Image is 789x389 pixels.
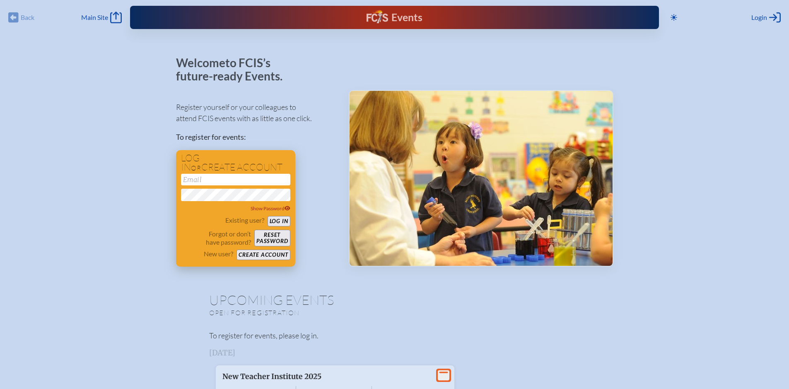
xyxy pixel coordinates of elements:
button: Log in [268,216,290,226]
p: Forgot or don’t have password? [181,230,251,246]
button: Create account [236,250,290,260]
p: Register yourself or your colleagues to attend FCIS events with as little as one click. [176,102,335,124]
h3: [DATE] [209,349,580,357]
span: or [191,164,201,172]
div: FCIS Events — Future ready [275,10,513,25]
h1: Log in create account [181,153,290,172]
p: New user? [204,250,233,258]
input: Email [181,174,290,185]
p: Existing user? [225,216,264,224]
span: New Teacher Institute 2025 [222,372,321,381]
img: Events [350,91,613,266]
button: Resetpassword [254,230,290,246]
p: To register for events: [176,131,335,143]
span: Main Site [81,13,108,22]
h1: Upcoming Events [209,293,580,306]
span: Show Password [251,205,290,212]
p: Open for registration [209,309,428,317]
p: Welcome to FCIS’s future-ready Events. [176,56,292,83]
a: Main Site [81,12,122,23]
p: To register for events, please log in. [209,330,580,341]
span: Login [751,13,767,22]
